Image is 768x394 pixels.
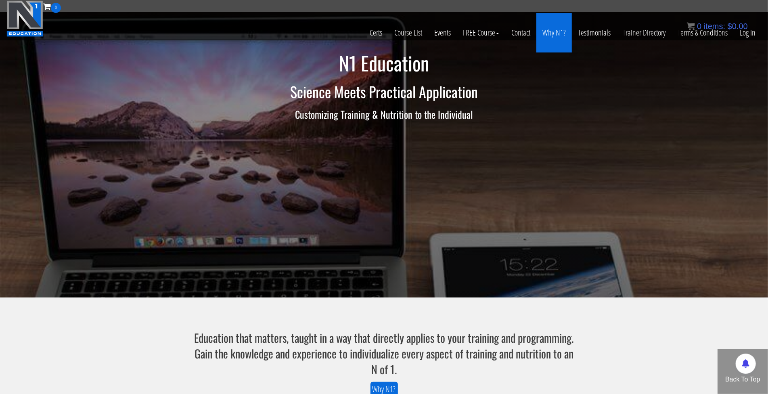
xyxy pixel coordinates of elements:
img: n1-education [6,0,43,37]
a: Contact [505,13,536,52]
a: Certs [364,13,388,52]
a: Log In [734,13,762,52]
a: Course List [388,13,428,52]
a: 0 [43,1,61,12]
a: Why N1? [536,13,572,52]
a: Trainer Directory [617,13,672,52]
a: Events [428,13,457,52]
h1: N1 Education [148,52,620,74]
a: FREE Course [457,13,505,52]
a: 0 items: $0.00 [687,22,748,31]
h3: Education that matters, taught in a way that directly applies to your training and programming. G... [192,330,576,377]
bdi: 0.00 [728,22,748,31]
span: $ [728,22,732,31]
h2: Science Meets Practical Application [148,84,620,100]
span: 0 [51,3,61,13]
h3: Customizing Training & Nutrition to the Individual [148,109,620,119]
img: icon11.png [687,22,695,30]
span: 0 [697,22,701,31]
a: Testimonials [572,13,617,52]
a: Terms & Conditions [672,13,734,52]
span: items: [704,22,725,31]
